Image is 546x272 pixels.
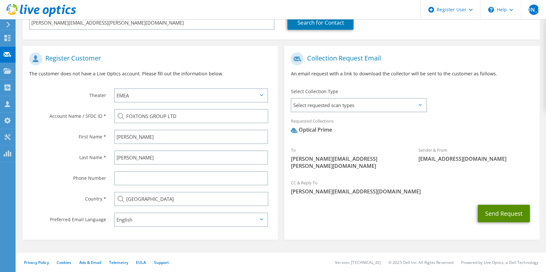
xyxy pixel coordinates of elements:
[29,171,106,181] label: Phone Number
[291,155,405,169] span: [PERSON_NAME][EMAIL_ADDRESS][PERSON_NAME][DOMAIN_NAME]
[154,260,169,265] a: Support
[79,260,101,265] a: Ads & Email
[284,114,539,140] div: Requested Collections
[461,260,538,265] li: Powered by Live Optics, a Dell Technology
[29,109,106,119] label: Account Name / SFDC ID *
[418,155,533,162] span: [EMAIL_ADDRESS][DOMAIN_NAME]
[291,88,338,95] label: Select Collection Type
[529,5,539,15] span: [PERSON_NAME]
[284,143,412,173] div: To
[287,16,353,30] a: Search for Contact
[29,70,271,77] p: The customer does not have a Live Optics account. Please fill out the information below.
[335,260,381,265] li: Version: [TECHNICAL_ID]
[291,99,426,112] span: Select requested scan types
[291,188,533,195] span: [PERSON_NAME][EMAIL_ADDRESS][DOMAIN_NAME]
[109,260,128,265] a: Telemetry
[29,52,268,65] h1: Register Customer
[412,143,540,166] div: Sender & From
[29,88,106,99] label: Theater
[29,192,106,202] label: Country *
[57,260,72,265] a: Cookies
[136,260,146,265] a: EULA
[29,130,106,140] label: First Name *
[478,205,530,222] button: Send Request
[24,260,49,265] a: Privacy Policy
[291,52,529,65] h1: Collection Request Email
[488,7,494,13] svg: \n
[284,176,539,198] div: CC & Reply To
[388,260,453,265] li: © 2025 Dell Inc. All Rights Reserved
[29,212,106,223] label: Preferred Email Language
[291,126,332,134] div: Optical Prime
[291,70,533,77] p: An email request with a link to download the collector will be sent to the customer as follows.
[29,150,106,161] label: Last Name *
